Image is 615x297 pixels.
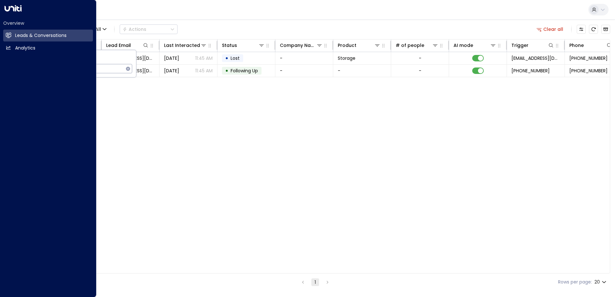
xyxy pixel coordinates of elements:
div: • [225,53,228,64]
div: Button group with a nested menu [120,24,178,34]
span: +447860633382 [569,55,608,61]
td: - [275,52,333,64]
span: Storage [338,55,355,61]
p: 11:45 AM [195,55,213,61]
div: Actions [123,26,146,32]
button: Archived Leads [601,25,610,34]
div: 20 [594,277,608,287]
div: AI mode [454,41,496,49]
span: leads@space-station.co.uk [511,55,560,61]
div: Product [338,41,381,49]
h2: Leads & Conversations [15,32,67,39]
span: Following Up [231,67,258,74]
div: Trigger [511,41,554,49]
div: Trigger [511,41,528,49]
span: +447860633382 [569,67,608,74]
span: Oct 02, 2025 [164,55,179,61]
div: Status [222,41,265,49]
div: Phone [569,41,584,49]
div: Company Name [280,41,323,49]
button: page 1 [311,278,319,286]
div: Lead Email [106,41,149,49]
td: - [275,65,333,77]
p: 11:45 AM [195,67,213,74]
h2: Overview [3,20,93,26]
button: Customize [577,25,586,34]
div: - [419,55,421,61]
div: Lead Email [106,41,131,49]
div: # of people [396,41,438,49]
button: Actions [120,24,178,34]
span: Lost [231,55,240,61]
div: Company Name [280,41,316,49]
span: +447860633382 [511,67,550,74]
div: Last Interacted [164,41,200,49]
button: Clear all [534,25,566,34]
div: AI mode [454,41,473,49]
div: Product [338,41,356,49]
a: Analytics [3,42,93,54]
div: Status [222,41,237,49]
div: Phone [569,41,612,49]
nav: pagination navigation [299,278,332,286]
div: Last Interacted [164,41,207,49]
span: All [95,27,101,32]
div: # of people [396,41,424,49]
span: Refresh [589,25,598,34]
span: Sep 28, 2025 [164,67,179,74]
a: Leads & Conversations [3,30,93,41]
td: - [333,65,391,77]
div: - [419,67,421,74]
label: Rows per page: [558,279,592,285]
div: • [225,65,228,76]
h2: Analytics [15,45,35,51]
